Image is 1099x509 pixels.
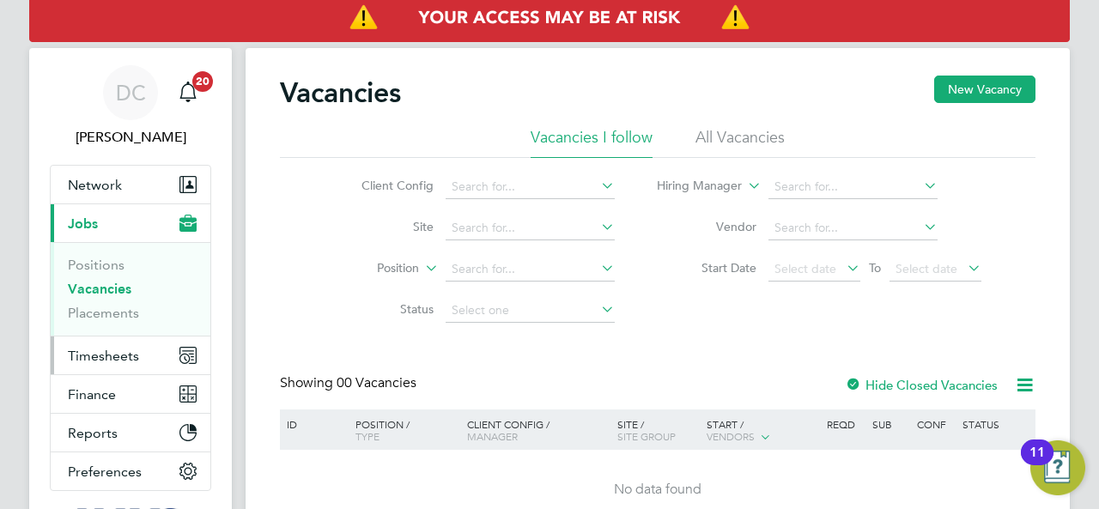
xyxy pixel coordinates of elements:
a: 20 [171,65,205,120]
label: Hiring Manager [643,178,742,195]
a: DC[PERSON_NAME] [50,65,211,148]
span: Site Group [617,429,676,443]
input: Search for... [446,258,615,282]
h2: Vacancies [280,76,401,110]
div: Site / [613,409,703,451]
input: Search for... [768,175,938,199]
span: Reports [68,425,118,441]
label: Vendor [658,219,756,234]
li: Vacancies I follow [531,127,653,158]
label: Client Config [335,178,434,193]
span: Network [68,177,122,193]
span: 20 [192,71,213,92]
div: Client Config / [463,409,613,451]
span: Finance [68,386,116,403]
span: DC [116,82,146,104]
button: New Vacancy [934,76,1035,103]
button: Timesheets [51,336,210,374]
div: ID [282,409,343,439]
div: Sub [868,409,913,439]
div: Reqd [823,409,867,439]
div: Status [958,409,1033,439]
label: Start Date [658,260,756,276]
span: Preferences [68,464,142,480]
div: Position / [343,409,463,451]
span: Vendors [707,429,755,443]
label: Position [320,260,419,277]
input: Search for... [768,216,938,240]
a: Placements [68,305,139,321]
span: Select date [774,261,836,276]
div: Jobs [51,242,210,336]
input: Search for... [446,216,615,240]
div: Conf [913,409,957,439]
div: 11 [1029,452,1045,475]
input: Search for... [446,175,615,199]
button: Reports [51,414,210,451]
input: Select one [446,299,615,323]
span: Jobs [68,215,98,232]
a: Positions [68,257,124,273]
span: To [864,257,886,279]
span: Manager [467,429,518,443]
span: Timesheets [68,348,139,364]
button: Open Resource Center, 11 new notifications [1030,440,1085,495]
label: Hide Closed Vacancies [845,377,998,393]
button: Network [51,166,210,203]
li: All Vacancies [695,127,785,158]
span: 00 Vacancies [337,374,416,391]
label: Site [335,219,434,234]
span: Danielle Croombs [50,127,211,148]
div: Showing [280,374,420,392]
button: Preferences [51,452,210,490]
button: Jobs [51,204,210,242]
span: Select date [896,261,957,276]
button: Finance [51,375,210,413]
a: Vacancies [68,281,131,297]
label: Status [335,301,434,317]
div: No data found [282,481,1033,499]
div: Start / [702,409,823,452]
span: Type [355,429,379,443]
